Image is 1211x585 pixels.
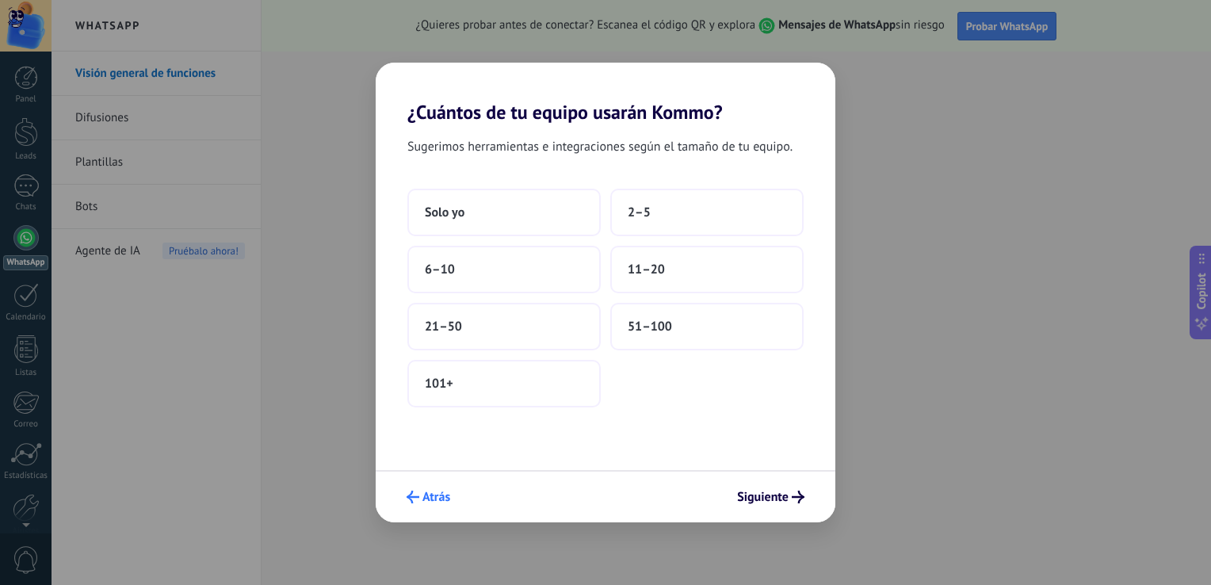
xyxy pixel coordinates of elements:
[407,360,601,407] button: 101+
[425,376,453,392] span: 101+
[425,319,462,335] span: 21–50
[422,491,450,503] span: Atrás
[610,246,804,293] button: 11–20
[628,262,665,277] span: 11–20
[407,246,601,293] button: 6–10
[628,205,651,220] span: 2–5
[407,189,601,236] button: Solo yo
[399,484,457,510] button: Atrás
[628,319,672,335] span: 51–100
[407,303,601,350] button: 21–50
[407,136,793,157] span: Sugerimos herramientas e integraciones según el tamaño de tu equipo.
[610,303,804,350] button: 51–100
[737,491,789,503] span: Siguiente
[376,63,835,124] h2: ¿Cuántos de tu equipo usarán Kommo?
[610,189,804,236] button: 2–5
[425,205,464,220] span: Solo yo
[425,262,455,277] span: 6–10
[730,484,812,510] button: Siguiente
